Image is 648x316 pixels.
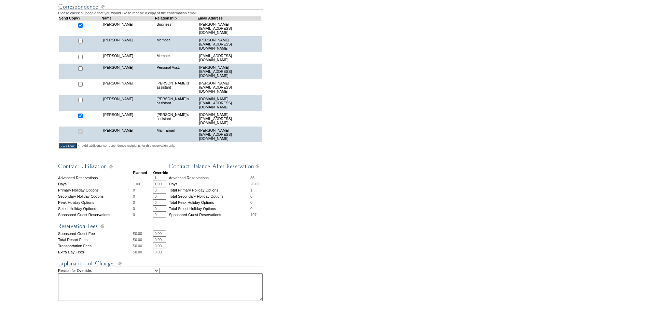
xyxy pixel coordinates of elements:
[58,181,133,187] td: Days
[197,16,261,20] td: Email Address
[135,250,142,254] span: 0.00
[155,111,197,127] td: [PERSON_NAME]'s assistant
[101,16,155,20] td: Name
[58,237,133,243] td: Total Resort Fees
[101,95,155,111] td: [PERSON_NAME]
[58,268,264,301] td: Reason for Override:
[197,111,261,127] td: [DOMAIN_NAME][EMAIL_ADDRESS][DOMAIN_NAME]
[155,95,197,111] td: [PERSON_NAME]'s assistant
[250,207,252,211] span: 0
[133,207,135,211] span: 0
[155,20,197,36] td: Business
[169,206,250,212] td: Total Select Holiday Options
[101,52,155,64] td: [PERSON_NAME]
[101,127,155,142] td: [PERSON_NAME]
[169,162,259,171] img: Contract Balance After Reservation
[58,249,133,255] td: Extra Day Fees
[101,36,155,52] td: [PERSON_NAME]
[250,176,254,180] span: 86
[58,175,133,181] td: Advanced Reservations
[135,238,142,242] span: 0.00
[133,213,135,217] span: 0
[250,213,257,217] span: 197
[133,200,135,205] span: 0
[197,64,261,79] td: [PERSON_NAME][EMAIL_ADDRESS][DOMAIN_NAME]
[78,144,175,148] span: <--Add additional correspondence recipients for this reservation only.
[133,243,153,249] td: $
[58,187,133,193] td: Primary Holiday Options
[58,11,197,15] span: Please check all people that you would like to receive a copy of the confirmation email.
[101,20,155,36] td: [PERSON_NAME]
[101,111,155,127] td: [PERSON_NAME]
[135,232,142,236] span: 0.00
[133,237,153,243] td: $
[169,187,250,193] td: Total Primary Holiday Options
[58,212,133,218] td: Sponsored Guest Reservations
[197,36,261,52] td: [PERSON_NAME][EMAIL_ADDRESS][DOMAIN_NAME]
[169,193,250,199] td: Total Secondary Holiday Options
[101,79,155,95] td: [PERSON_NAME]
[59,143,77,148] input: Add New
[153,171,168,175] strong: Override
[133,176,135,180] span: 1
[169,212,250,218] td: Sponsored Guest Reservations
[155,16,197,20] td: Relationship
[133,188,135,192] span: 0
[101,64,155,79] td: [PERSON_NAME]
[197,79,261,95] td: [PERSON_NAME][EMAIL_ADDRESS][DOMAIN_NAME]
[58,243,133,249] td: Transportation Fees
[58,162,149,171] img: Contract Utilization
[58,206,133,212] td: Select Holiday Options
[133,231,153,237] td: $
[133,171,147,175] strong: Planned
[250,182,260,186] span: 26.00
[197,20,261,36] td: [PERSON_NAME][EMAIL_ADDRESS][DOMAIN_NAME]
[135,244,142,248] span: 0.00
[155,127,197,142] td: Main Email
[155,64,197,79] td: Personal Asst.
[133,194,135,198] span: 0
[250,200,252,205] span: 0
[197,52,261,64] td: [EMAIL_ADDRESS][DOMAIN_NAME]
[58,193,133,199] td: Secondary Holiday Options
[169,175,250,181] td: Advanced Reservations
[155,36,197,52] td: Member
[155,79,197,95] td: [PERSON_NAME]'s assistant
[58,231,133,237] td: Sponsored Guest Fee
[58,222,149,231] img: Reservation Fees
[169,199,250,206] td: Total Peak Holiday Options
[155,52,197,64] td: Member
[250,188,252,192] span: 1
[250,194,252,198] span: 0
[169,181,250,187] td: Days
[59,16,102,20] td: Send Copy?
[197,127,261,142] td: [PERSON_NAME][EMAIL_ADDRESS][DOMAIN_NAME]
[197,95,261,111] td: [DOMAIN_NAME][EMAIL_ADDRESS][DOMAIN_NAME]
[58,259,263,268] img: Explanation of Changes
[133,249,153,255] td: $
[58,199,133,206] td: Peak Holiday Options
[133,182,140,186] span: 1.00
